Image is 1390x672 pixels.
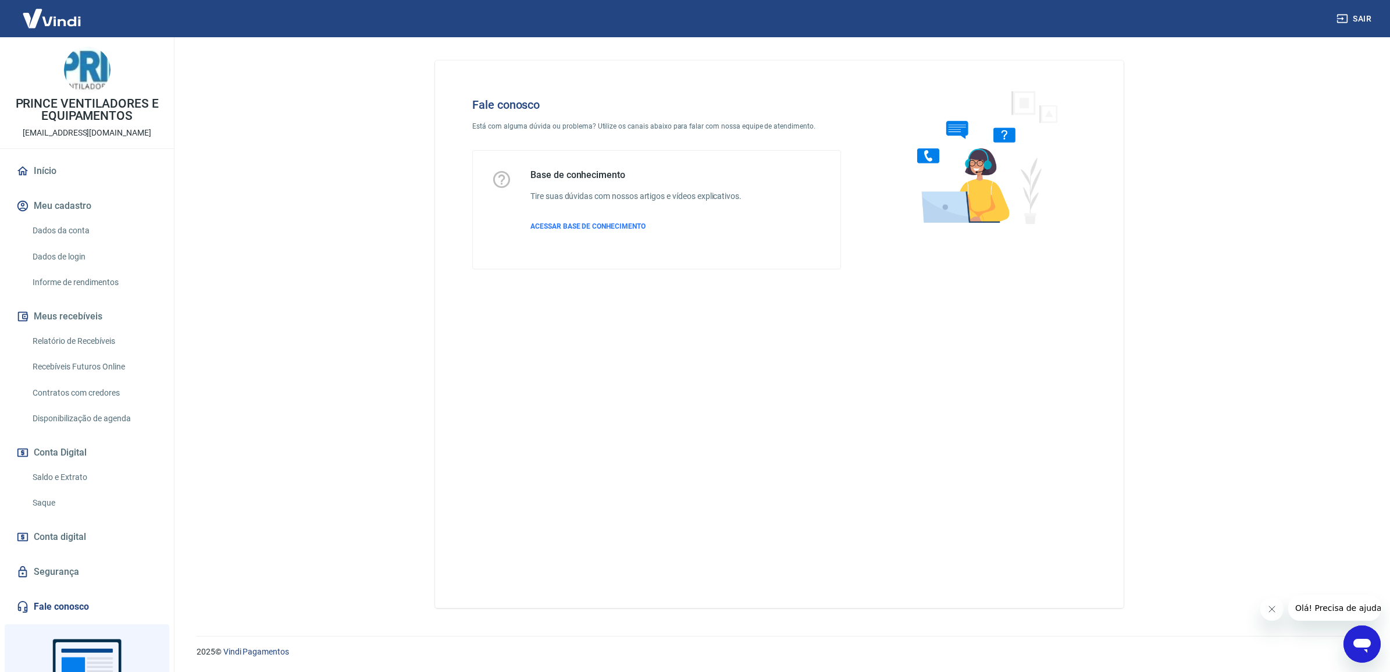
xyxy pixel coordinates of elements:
h6: Tire suas dúvidas com nossos artigos e vídeos explicativos. [530,190,742,202]
a: Início [14,158,160,184]
a: Recebíveis Futuros Online [28,355,160,379]
span: Olá! Precisa de ajuda? [7,8,98,17]
p: PRINCE VENTILADORES E EQUIPAMENTOS [9,98,165,122]
a: Segurança [14,559,160,585]
a: Fale conosco [14,594,160,620]
a: Vindi Pagamentos [223,647,289,656]
img: Fale conosco [894,79,1071,234]
p: Está com alguma dúvida ou problema? Utilize os canais abaixo para falar com nossa equipe de atend... [472,121,841,131]
h4: Fale conosco [472,98,841,112]
h5: Base de conhecimento [530,169,742,181]
iframe: Fechar mensagem [1260,598,1284,621]
iframe: Mensagem da empresa [1288,595,1381,621]
img: Vindi [14,1,90,36]
span: ACESSAR BASE DE CONHECIMENTO [530,222,646,230]
button: Meu cadastro [14,193,160,219]
iframe: Botão para abrir a janela de mensagens [1343,625,1381,663]
a: Relatório de Recebíveis [28,329,160,353]
p: [EMAIL_ADDRESS][DOMAIN_NAME] [23,127,151,139]
p: 2025 © [197,646,1362,658]
button: Meus recebíveis [14,304,160,329]
a: Saldo e Extrato [28,465,160,489]
a: Informe de rendimentos [28,271,160,294]
a: Disponibilização de agenda [28,407,160,431]
span: Conta digital [34,529,86,545]
img: b59f5370-44df-4258-b4a3-1e30790ead46.jpeg [64,47,111,93]
a: Contratos com credores [28,381,160,405]
a: ACESSAR BASE DE CONHECIMENTO [530,221,742,232]
button: Sair [1334,8,1376,30]
a: Dados de login [28,245,160,269]
button: Conta Digital [14,440,160,465]
a: Conta digital [14,524,160,550]
a: Dados da conta [28,219,160,243]
a: Saque [28,491,160,515]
